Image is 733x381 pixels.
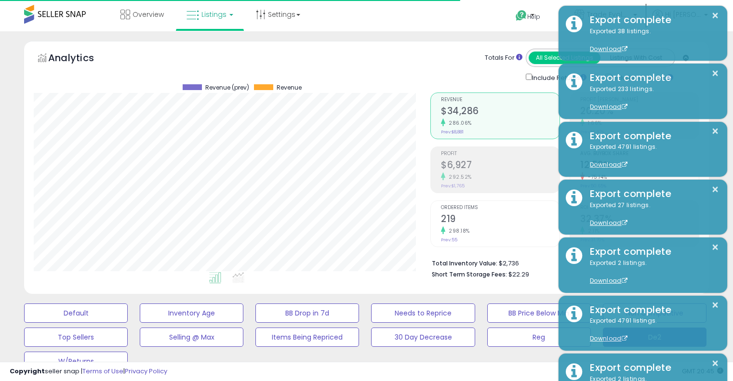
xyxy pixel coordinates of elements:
[583,129,720,143] div: Export complete
[711,125,719,137] button: ×
[255,303,359,323] button: BB Drop in 7d
[201,10,227,19] span: Listings
[10,367,167,376] div: seller snap | |
[82,367,123,376] a: Terms of Use
[580,237,604,243] small: Prev: 31.70%
[711,357,719,369] button: ×
[487,328,591,347] button: Reg
[585,173,607,181] small: -75.14%
[432,257,692,268] li: $2,736
[441,237,457,243] small: Prev: 55
[371,328,475,347] button: 30 Day Decrease
[590,276,627,285] a: Download
[441,105,560,118] h2: $34,286
[140,303,243,323] button: Inventory Age
[48,51,113,67] h5: Analytics
[508,2,559,31] a: Help
[590,219,627,227] a: Download
[515,10,527,22] i: Get Help
[508,270,529,279] span: $22.29
[585,119,602,127] small: 1.66%
[711,299,719,311] button: ×
[441,205,560,210] span: Ordered Items
[441,129,464,135] small: Prev: $8,881
[24,303,128,323] button: Default
[441,159,560,172] h2: $6,927
[441,151,560,157] span: Profit
[583,361,720,375] div: Export complete
[371,303,475,323] button: Needs to Reprice
[583,259,720,286] div: Exported 2 listings.
[711,67,719,79] button: ×
[519,72,598,83] div: Include Returns
[583,13,720,27] div: Export complete
[432,259,497,267] b: Total Inventory Value:
[583,71,720,85] div: Export complete
[590,160,627,169] a: Download
[711,241,719,253] button: ×
[24,328,128,347] button: Top Sellers
[583,143,720,170] div: Exported 4791 listings.
[441,183,465,189] small: Prev: $1,765
[590,334,627,342] a: Download
[432,270,507,278] b: Short Term Storage Fees:
[527,13,540,21] span: Help
[125,367,167,376] a: Privacy Policy
[485,53,522,63] div: Totals For
[277,84,302,91] span: Revenue
[583,245,720,259] div: Export complete
[583,201,720,228] div: Exported 27 listings.
[255,328,359,347] button: Items Being Repriced
[711,10,719,22] button: ×
[441,97,560,103] span: Revenue
[583,27,720,54] div: Exported 38 listings.
[445,173,472,181] small: 292.52%
[445,119,472,127] small: 286.06%
[441,213,560,226] h2: 219
[205,84,249,91] span: Revenue (prev)
[583,303,720,317] div: Export complete
[10,367,45,376] strong: Copyright
[133,10,164,19] span: Overview
[711,184,719,196] button: ×
[529,52,600,64] button: All Selected Listings
[583,316,720,343] div: Exported 4791 listings.
[583,187,720,201] div: Export complete
[487,303,591,323] button: BB Price Below Min
[445,227,470,235] small: 298.18%
[583,85,720,112] div: Exported 233 listings.
[590,45,627,53] a: Download
[24,352,128,371] button: W/Returns
[590,103,627,111] a: Download
[140,328,243,347] button: Selling @ Max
